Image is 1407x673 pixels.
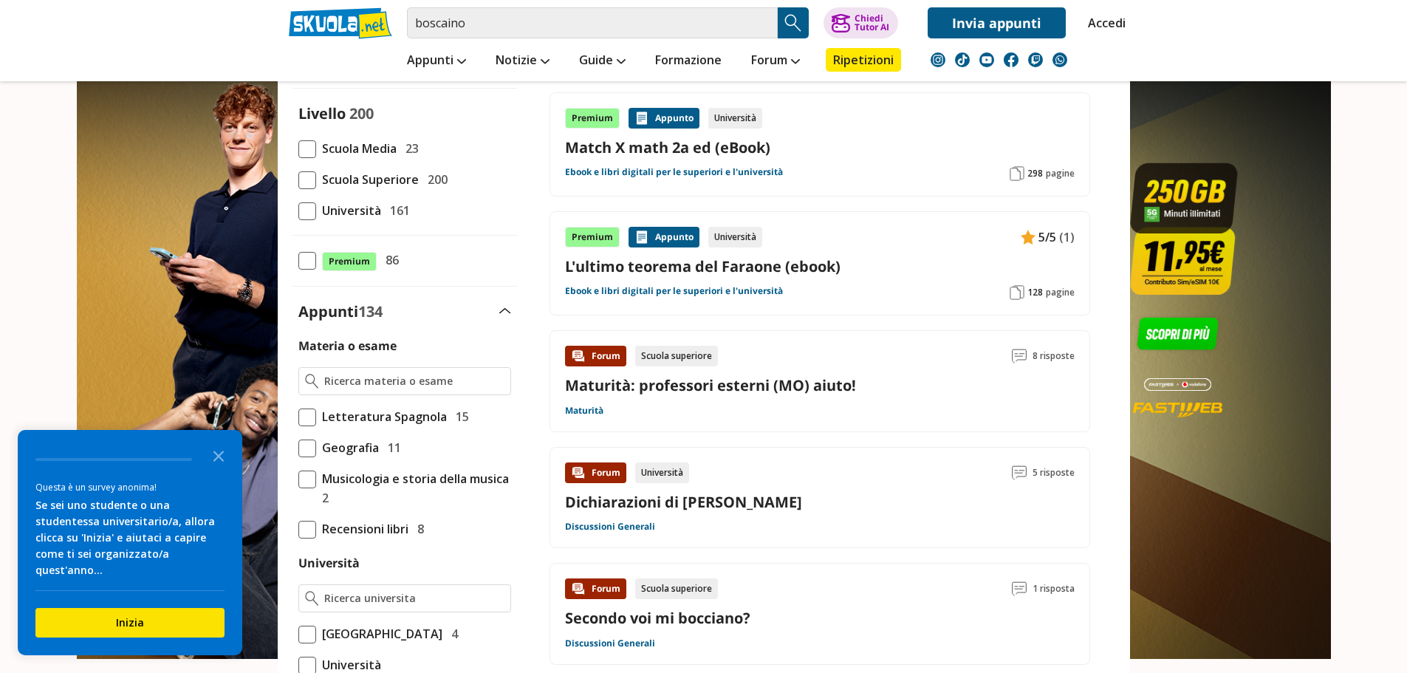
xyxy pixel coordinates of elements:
[1021,230,1035,245] img: Appunti contenuto
[565,227,620,247] div: Premium
[35,480,225,494] div: Questa è un survey anonima!
[571,465,586,480] img: Forum contenuto
[565,137,1075,157] a: Match X math 2a ed (eBook)
[1052,52,1067,67] img: WhatsApp
[747,48,804,75] a: Forum
[1059,228,1075,247] span: (1)
[382,438,401,457] span: 11
[565,578,626,599] div: Forum
[18,430,242,655] div: Survey
[855,14,889,32] div: Chiedi Tutor AI
[565,405,603,417] a: Maturità
[298,103,346,123] label: Livello
[316,438,379,457] span: Geografia
[305,591,319,606] img: Ricerca universita
[571,581,586,596] img: Forum contenuto
[358,301,383,321] span: 134
[422,170,448,189] span: 200
[316,488,329,508] span: 2
[384,201,410,220] span: 161
[1027,168,1043,180] span: 298
[316,407,447,426] span: Letteratura Spagnola
[565,346,626,366] div: Forum
[349,103,374,123] span: 200
[1027,287,1043,298] span: 128
[634,111,649,126] img: Appunti contenuto
[499,308,511,314] img: Apri e chiudi sezione
[1010,166,1024,181] img: Pagine
[1038,228,1056,247] span: 5/5
[708,227,762,247] div: Università
[305,374,319,389] img: Ricerca materia o esame
[316,139,397,158] span: Scuola Media
[565,166,783,178] a: Ebook e libri digitali per le superiori e l'università
[492,48,553,75] a: Notizie
[324,591,504,606] input: Ricerca universita
[1012,465,1027,480] img: Commenti lettura
[635,462,689,483] div: Università
[403,48,470,75] a: Appunti
[35,608,225,638] button: Inizia
[565,521,655,533] a: Discussioni Generali
[322,252,377,271] span: Premium
[565,285,783,297] a: Ebook e libri digitali per le superiori e l'università
[1033,578,1075,599] span: 1 risposta
[411,519,424,539] span: 8
[629,108,699,129] div: Appunto
[316,170,419,189] span: Scuola Superiore
[450,407,469,426] span: 15
[400,139,419,158] span: 23
[298,555,360,571] label: Università
[316,624,442,643] span: [GEOGRAPHIC_DATA]
[824,7,898,38] button: ChiediTutor AI
[634,230,649,245] img: Appunti contenuto
[316,519,408,539] span: Recensioni libri
[651,48,725,75] a: Formazione
[1012,581,1027,596] img: Commenti lettura
[826,48,901,72] a: Ripetizioni
[1046,287,1075,298] span: pagine
[445,624,458,643] span: 4
[1010,285,1024,300] img: Pagine
[316,469,509,488] span: Musicologia e storia della musica
[565,608,750,628] a: Secondo voi mi bocciano?
[1033,462,1075,483] span: 5 risposte
[1028,52,1043,67] img: twitch
[1004,52,1019,67] img: facebook
[298,338,397,354] label: Materia o esame
[955,52,970,67] img: tiktok
[629,227,699,247] div: Appunto
[565,492,802,512] a: Dichiarazioni di [PERSON_NAME]
[635,346,718,366] div: Scuola superiore
[778,7,809,38] button: Search Button
[565,375,856,395] a: Maturità: professori esterni (MO) aiuto!
[380,250,399,270] span: 86
[1033,346,1075,366] span: 8 risposte
[407,7,778,38] input: Cerca appunti, riassunti o versioni
[565,108,620,129] div: Premium
[565,638,655,649] a: Discussioni Generali
[635,578,718,599] div: Scuola superiore
[565,462,626,483] div: Forum
[204,440,233,470] button: Close the survey
[928,7,1066,38] a: Invia appunti
[575,48,629,75] a: Guide
[708,108,762,129] div: Università
[324,374,504,389] input: Ricerca materia o esame
[571,349,586,363] img: Forum contenuto
[1046,168,1075,180] span: pagine
[35,497,225,578] div: Se sei uno studente o una studentessa universitario/a, allora clicca su 'Inizia' e aiutaci a capi...
[931,52,945,67] img: instagram
[782,12,804,34] img: Cerca appunti, riassunti o versioni
[565,256,1075,276] a: L'ultimo teorema del Faraone (ebook)
[1088,7,1119,38] a: Accedi
[298,301,383,321] label: Appunti
[979,52,994,67] img: youtube
[316,201,381,220] span: Università
[1012,349,1027,363] img: Commenti lettura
